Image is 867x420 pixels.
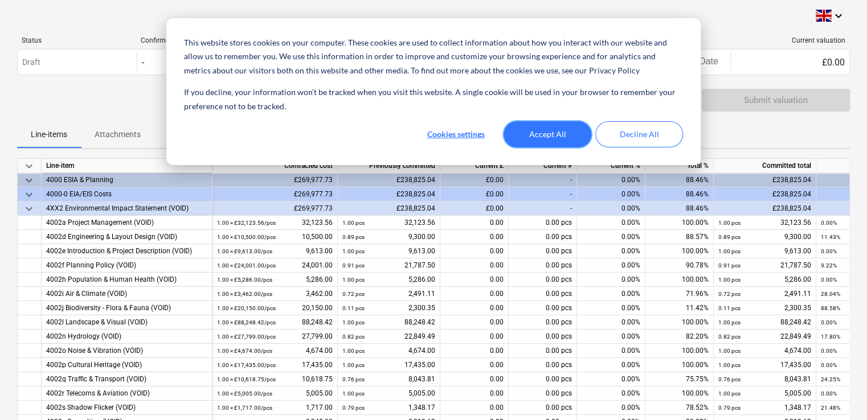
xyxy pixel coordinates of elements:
div: 22,849.49 [718,330,811,344]
small: 0.76 pcs [342,376,365,382]
div: 4002d Engineering & Layout Design (VOID) [46,230,207,244]
small: 0.11 pcs [718,305,741,311]
div: 0.00% [577,216,645,230]
small: 1.00 pcs [342,220,365,226]
div: 17,435.00 [217,358,333,372]
div: 0.00% [577,244,645,258]
div: £238,825.04 [714,201,816,216]
small: 1.00 pcs [342,248,365,254]
div: £238,825.04 [338,173,440,187]
div: 4002e Introduction & Project Description (VOID) [46,244,207,258]
div: 4000-0 EIA/EIS Costs [46,187,207,201]
div: - [509,173,577,187]
small: 1.00 pcs [718,277,741,283]
div: 5,005.00 [718,386,811,401]
div: £269,977.73 [212,201,338,216]
small: 1.00 pcs [342,348,365,354]
div: 10,618.75 [217,372,333,386]
div: 71.96% [645,287,714,301]
div: 1,348.17 [718,401,811,415]
div: 21,787.50 [718,258,811,273]
div: 88.46% [645,187,714,201]
div: 100.00% [645,216,714,230]
div: 4002o Noise & Vibration (VOID) [46,344,207,358]
div: 4002r Telecoms & Aviation (VOID) [46,386,207,401]
div: 0.00 pcs [509,315,577,330]
span: keyboard_arrow_down [22,159,36,173]
div: 4002f Planning Policy (VOID) [46,258,207,273]
small: 1.00 × £24,001.00 / pcs [217,262,276,269]
div: 17,435.00 [718,358,811,372]
div: Status [22,36,132,44]
div: 0.00% [577,315,645,330]
small: 1.00 × £10,500.00 / pcs [217,234,276,240]
div: 0.00% [577,258,645,273]
small: 1.00 × £1,717.00 / pcs [217,405,272,411]
div: 0.00% [577,287,645,301]
small: 0.72 pcs [718,291,741,297]
div: 0.00% [577,230,645,244]
div: 100.00% [645,315,714,330]
div: 100.00% [645,244,714,258]
div: 0.00 pcs [509,230,577,244]
div: Current £ [440,159,509,173]
small: 1.00 × £9,613.00 / pcs [217,248,272,254]
div: £238,825.04 [338,187,440,201]
div: 5,286.00 [217,273,333,287]
div: Current % [577,159,645,173]
div: 2,491.11 [718,287,811,301]
div: 0.00 pcs [509,287,577,301]
div: 4XX2 Environmental Impact Statement (VOID) [46,201,207,216]
div: 0.00% [577,330,645,344]
div: - [142,57,144,68]
div: 0.00 [440,358,509,372]
small: 1.00 × £27,799.00 / pcs [217,333,276,340]
div: 11.42% [645,301,714,315]
div: 4002s Shadow Flicker (VOID) [46,401,207,415]
div: 88,248.42 [718,315,811,330]
div: 4002p Cultural Heritage (VOID) [46,358,207,372]
div: 88,248.42 [342,315,435,330]
small: 1.00 pcs [342,390,365,397]
div: 0.00 pcs [509,372,577,386]
p: This website stores cookies on your computer. These cookies are used to collect information about... [184,36,683,78]
div: 88.46% [645,201,714,216]
small: 0.00% [821,277,837,283]
div: Committed total [714,159,816,173]
div: 0.00 pcs [509,344,577,358]
div: 8,043.81 [718,372,811,386]
button: Accept All [504,121,591,147]
div: Contracted cost [212,159,338,173]
small: 1.00 × £32,123.56 / pcs [217,220,276,226]
div: 4002n Hydrology (VOID) [46,330,207,344]
div: 4002i Air & Climate (VOID) [46,287,207,301]
div: 22,849.49 [342,330,435,344]
small: 0.79 pcs [342,405,365,411]
div: 5,005.00 [217,386,333,401]
div: 4,674.00 [342,344,435,358]
div: 9,613.00 [217,244,333,258]
p: If you decline, your information won’t be tracked when you visit this website. A single cookie wi... [184,85,683,113]
small: 0.00% [821,319,837,326]
small: 1.00 pcs [718,319,741,326]
div: Total % [645,159,714,173]
small: 0.79 pcs [718,405,741,411]
small: 1.00 × £17,435.00 / pcs [217,362,276,368]
small: 1.00 × £4,674.00 / pcs [217,348,272,354]
div: 0.00% [577,344,645,358]
div: 0.00 pcs [509,401,577,415]
small: 1.00 pcs [342,277,365,283]
div: 27,799.00 [217,330,333,344]
div: Cookie banner [166,18,701,165]
div: 21,787.50 [342,258,435,273]
div: 1,348.17 [342,401,435,415]
div: 88.46% [645,173,714,187]
div: 0.00 pcs [509,216,577,230]
div: 9,613.00 [718,244,811,258]
div: 1,717.00 [217,401,333,415]
div: 0.00 [440,273,509,287]
small: 0.00% [821,348,837,354]
div: 8,043.81 [342,372,435,386]
div: 20,150.00 [217,301,333,315]
small: 1.00 pcs [342,319,365,326]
